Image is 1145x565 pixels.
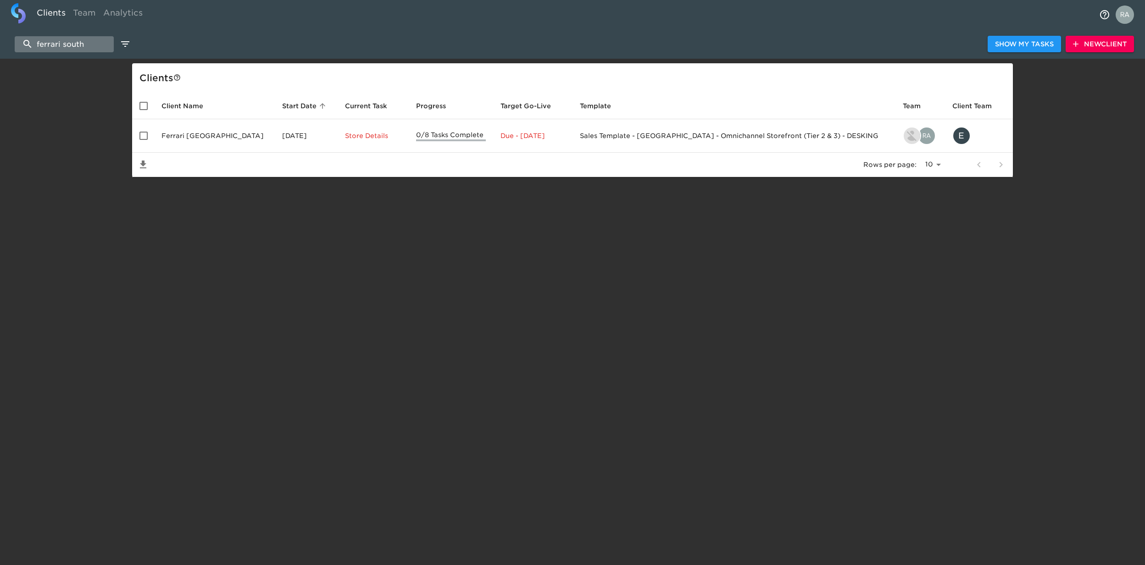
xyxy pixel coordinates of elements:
[572,119,895,153] td: Sales Template - [GEOGRAPHIC_DATA] - Omnichannel Storefront (Tier 2 & 3) - DESKING
[500,100,563,111] span: Target Go-Live
[904,127,920,144] img: kevin.lo@roadster.com
[500,100,551,111] span: Calculated based on the start date and the duration of all Tasks contained in this Hub.
[345,100,399,111] span: Current Task
[11,3,26,23] img: logo
[863,160,917,169] p: Rows per page:
[161,100,215,111] span: Client Name
[132,154,154,176] button: Save List
[995,39,1054,50] span: Show My Tasks
[345,131,401,140] p: Store Details
[1116,6,1134,24] img: Profile
[409,119,494,153] td: 0/8 Tasks Complete
[282,100,328,111] span: Start Date
[920,158,944,172] select: rows per page
[580,100,623,111] span: Template
[15,36,114,52] input: search
[903,127,937,145] div: kevin.lo@roadster.com, rahul.joshi@cdk.com
[139,71,1009,85] div: Client s
[952,127,1006,145] div: eddie@ferrarisouthbay.com
[69,3,100,26] a: Team
[918,127,935,144] img: rahul.joshi@cdk.com
[173,74,181,81] svg: This is a list of all of your clients and clients shared with you
[1073,39,1127,50] span: New Client
[952,127,971,145] div: E
[1066,36,1134,53] button: NewClient
[903,100,933,111] span: Team
[100,3,146,26] a: Analytics
[33,3,69,26] a: Clients
[952,100,1004,111] span: Client Team
[154,119,275,153] td: Ferrari [GEOGRAPHIC_DATA]
[988,36,1061,53] button: Show My Tasks
[416,100,458,111] span: Progress
[117,36,133,52] button: edit
[345,100,387,111] span: This is the next Task in this Hub that should be completed
[275,119,338,153] td: [DATE]
[132,93,1013,177] table: enhanced table
[500,131,565,140] p: Due - [DATE]
[1094,4,1116,26] button: notifications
